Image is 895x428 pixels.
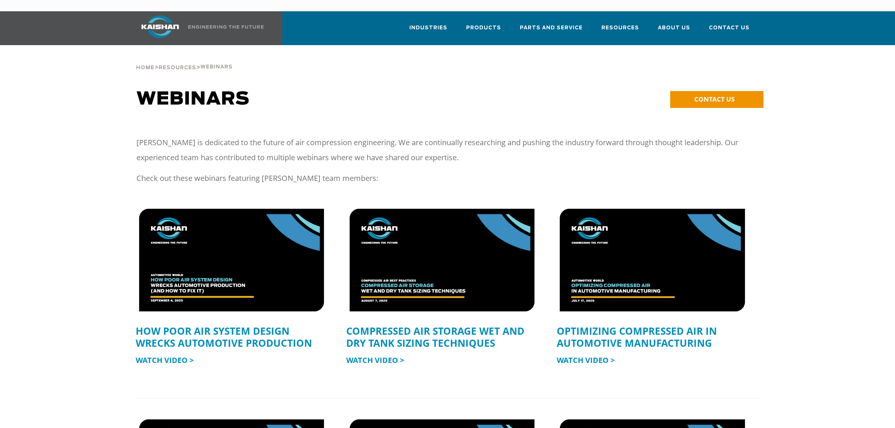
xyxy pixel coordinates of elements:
span: Contact Us [709,24,750,32]
a: Watch Video > [346,355,404,365]
p: [PERSON_NAME] is dedicated to the future of air compression engineering. We are continually resea... [136,135,759,165]
a: Home [136,64,154,71]
span: Home [136,65,154,70]
a: Industries [409,18,447,44]
span: Parts and Service [520,24,583,32]
a: Kaishan USA [132,11,265,45]
a: Products [466,18,501,44]
a: CONTACT US [670,91,763,108]
span: Industries [409,24,447,32]
img: compressed air storage [347,206,537,314]
a: How Poor Air System Design Wrecks Automotive Production [136,324,312,350]
span: Webinars [136,90,250,108]
a: Resources [601,18,639,44]
img: Untitled design (40) [136,206,327,314]
p: Check out these webinars featuring [PERSON_NAME] team members: [136,171,759,186]
span: Webinars [200,65,233,70]
a: Resources [159,64,196,71]
div: > > [136,45,233,74]
a: Watch Video > [136,355,194,365]
span: Products [466,24,501,32]
span: Resources [601,24,639,32]
span: About Us [658,24,690,32]
a: About Us [658,18,690,44]
a: COMPRESSED AIR STORAGE WET AND DRY TANK SIZING TECHNIQUES [346,324,524,350]
a: Contact Us [709,18,750,44]
img: kaishan logo [132,15,188,38]
span: CONTACT US [694,95,734,103]
a: Parts and Service [520,18,583,44]
span: Resources [159,65,196,70]
a: Watch Video > [557,355,615,365]
img: compressed air automotive [557,206,747,314]
img: Engineering the future [188,25,264,29]
a: OPTIMIZING COMPRESSED AIR IN AUTOMOTIVE MANUFACTURING [557,324,717,350]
